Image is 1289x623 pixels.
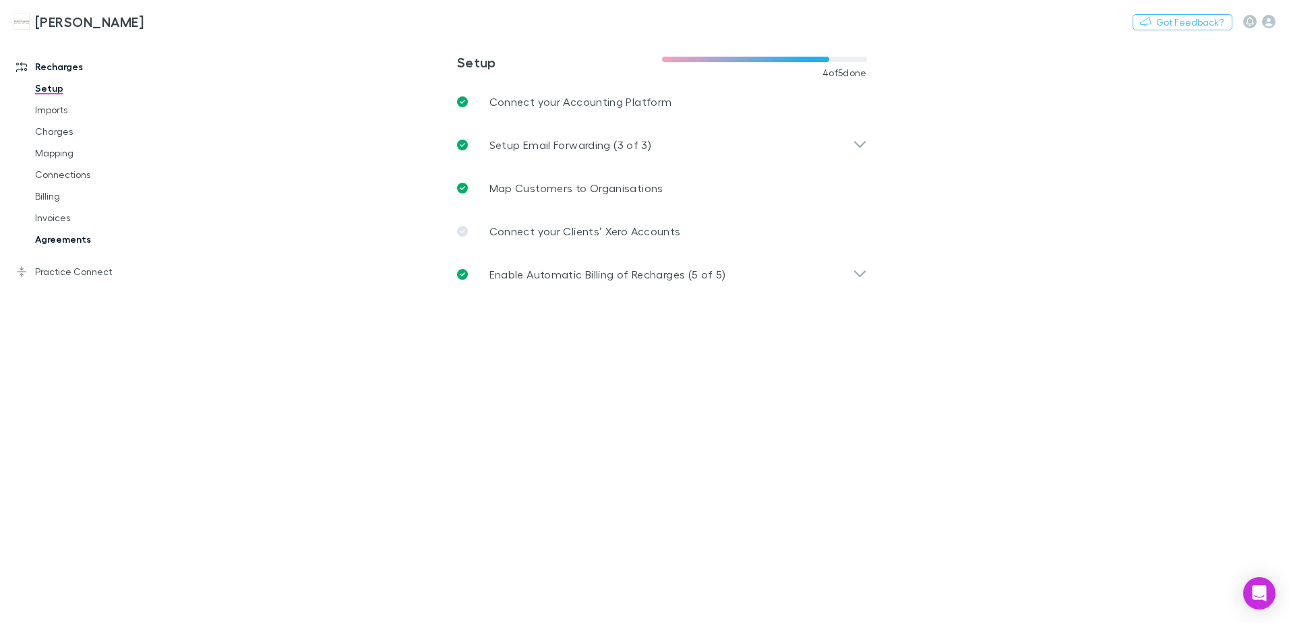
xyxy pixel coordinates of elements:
a: [PERSON_NAME] [5,5,152,38]
a: Invoices [22,207,182,229]
a: Map Customers to Organisations [446,167,878,210]
a: Practice Connect [3,261,182,283]
a: Recharges [3,56,182,78]
p: Connect your Accounting Platform [489,94,672,110]
p: Enable Automatic Billing of Recharges (5 of 5) [489,266,726,283]
a: Charges [22,121,182,142]
p: Map Customers to Organisations [489,180,663,196]
h3: Setup [457,54,662,70]
a: Connect your Clients’ Xero Accounts [446,210,878,253]
p: Connect your Clients’ Xero Accounts [489,223,681,239]
a: Mapping [22,142,182,164]
p: Setup Email Forwarding (3 of 3) [489,137,651,153]
div: Enable Automatic Billing of Recharges (5 of 5) [446,253,878,296]
div: Setup Email Forwarding (3 of 3) [446,123,878,167]
a: Connect your Accounting Platform [446,80,878,123]
h3: [PERSON_NAME] [35,13,144,30]
a: Agreements [22,229,182,250]
img: Hales Douglass's Logo [13,13,30,30]
a: Setup [22,78,182,99]
div: Open Intercom Messenger [1243,577,1276,610]
a: Connections [22,164,182,185]
button: Got Feedback? [1133,14,1232,30]
a: Billing [22,185,182,207]
span: 4 of 5 done [822,67,867,78]
a: Imports [22,99,182,121]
